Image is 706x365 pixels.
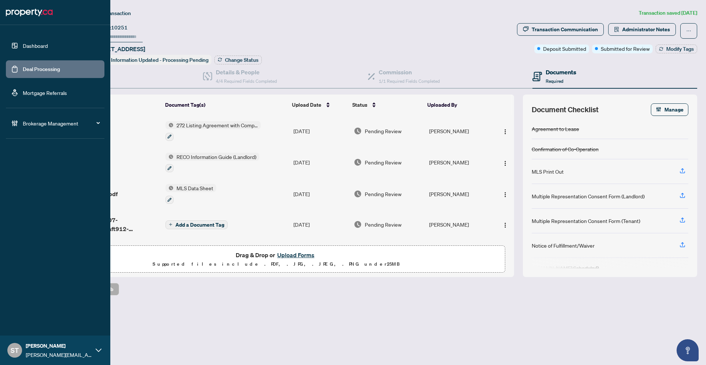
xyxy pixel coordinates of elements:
span: ellipsis [686,28,691,33]
span: Drag & Drop or [236,250,317,260]
button: Logo [499,188,511,200]
img: Logo [502,129,508,135]
button: Administrator Notes [608,23,676,36]
img: Document Status [354,220,362,228]
span: Pending Review [365,127,402,135]
span: Upload Date [292,101,321,109]
span: MLS Data Sheet [174,184,216,192]
td: [PERSON_NAME] [426,210,493,239]
img: Status Icon [165,153,174,161]
span: Information Updated - Processing Pending [111,57,208,63]
th: (7) File Name [65,95,162,115]
button: Status IconMLS Data Sheet [165,184,216,204]
button: Manage [651,103,688,116]
span: 272 Listing Agreement with Company Schedule A [174,121,261,129]
span: [PERSON_NAME] [26,342,92,350]
h4: Commission [379,68,440,77]
a: Mortgage Referrals [23,89,67,96]
img: Status Icon [165,121,174,129]
button: Add a Document Tag [165,220,228,229]
th: Upload Date [289,95,349,115]
img: Status Icon [165,184,174,192]
span: Pending Review [365,190,402,198]
span: ST [11,345,19,355]
span: Drag & Drop orUpload FormsSupported files include .PDF, .JPG, .JPEG, .PNG under25MB [47,246,505,273]
img: logo [6,7,53,18]
div: Multiple Representation Consent Form (Landlord) [532,192,645,200]
span: solution [614,27,619,32]
div: MLS Print Out [532,167,564,176]
span: Pending Review [365,220,402,228]
td: [DATE] [290,115,351,147]
button: Open asap [677,339,699,361]
button: Change Status [214,56,262,64]
button: Upload Forms [275,250,317,260]
img: Document Status [354,190,362,198]
td: [DATE] [290,210,351,239]
span: 1755883335407-Depositbankdraft912-319CarlawAve.JPG [68,216,160,233]
h4: Details & People [216,68,277,77]
img: Document Status [354,158,362,166]
span: RECO Information Guide (Landlord) [174,153,259,161]
span: Manage [664,104,684,116]
th: Document Tag(s) [162,95,289,115]
span: 1/1 Required Fields Completed [379,78,440,84]
span: Deposit Submitted [543,45,586,53]
th: Status [349,95,424,115]
span: [PERSON_NAME][EMAIL_ADDRESS][DOMAIN_NAME] [26,351,92,359]
td: [PERSON_NAME] [426,239,493,271]
span: Add a Document Tag [175,222,224,227]
span: Change Status [225,57,258,63]
p: Supported files include .PDF, .JPG, .JPEG, .PNG under 25 MB [52,260,500,269]
td: [DATE] [290,147,351,178]
button: Status IconRECO Information Guide (Landlord) [165,153,259,173]
span: 10251 [111,24,128,31]
td: [PERSON_NAME] [426,147,493,178]
div: Multiple Representation Consent Form (Tenant) [532,217,640,225]
div: Transaction Communication [532,24,598,35]
button: Transaction Communication [517,23,604,36]
td: [PERSON_NAME] [426,115,493,147]
a: Dashboard [23,42,48,49]
div: Notice of Fulfillment/Waiver [532,241,595,249]
th: Uploaded By [424,95,491,115]
button: Logo [499,125,511,137]
span: Pending Review [365,158,402,166]
div: Confirmation of Co-Operation [532,145,599,153]
span: plus [169,223,172,226]
span: Document Checklist [532,104,599,115]
img: Logo [502,160,508,166]
div: Status: [91,55,211,65]
article: Transaction saved [DATE] [639,9,697,17]
img: Document Status [354,127,362,135]
td: [PERSON_NAME] [426,178,493,210]
h4: Documents [546,68,576,77]
span: Status [352,101,367,109]
td: [DATE] [290,239,351,271]
button: Modify Tags [656,45,697,53]
button: Logo [499,219,511,230]
span: Submitted for Review [601,45,650,53]
span: Administrator Notes [622,24,670,35]
span: 4/4 Required Fields Completed [216,78,277,84]
span: View Transaction [92,10,131,17]
span: Required [546,78,563,84]
td: [DATE] [290,178,351,210]
button: Status Icon272 Listing Agreement with Company Schedule A [165,121,261,141]
button: Logo [499,156,511,168]
img: Logo [502,222,508,228]
a: Deal Processing [23,66,60,72]
span: [STREET_ADDRESS] [91,45,145,53]
span: Modify Tags [666,46,694,52]
img: Logo [502,192,508,198]
div: Agreement to Lease [532,125,579,133]
span: Brokerage Management [23,119,99,127]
